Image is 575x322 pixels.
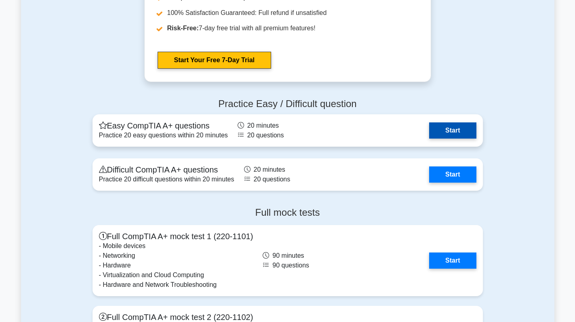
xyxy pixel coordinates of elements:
h4: Practice Easy / Difficult question [93,98,483,110]
a: Start Your Free 7-Day Trial [158,52,271,69]
a: Start [429,166,476,183]
h4: Full mock tests [93,207,483,219]
a: Start [429,122,476,139]
a: Start [429,253,476,269]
